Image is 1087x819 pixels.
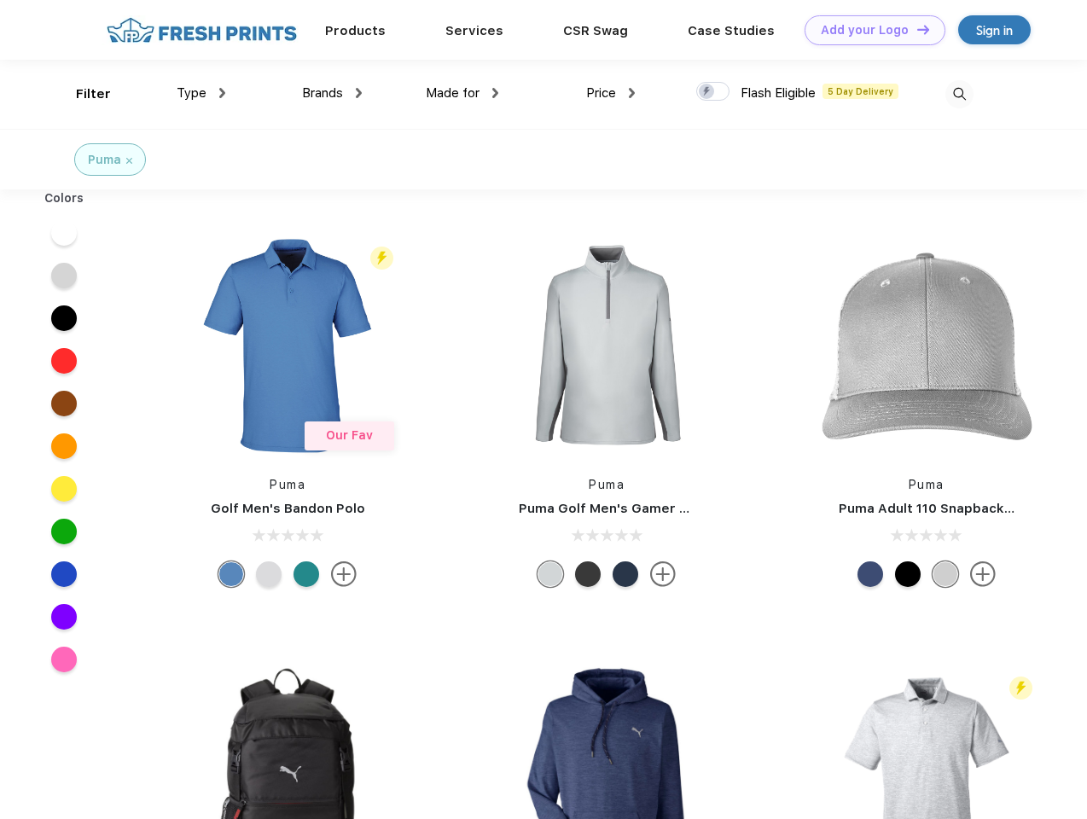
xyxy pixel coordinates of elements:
a: Puma [270,478,305,491]
img: more.svg [650,561,676,587]
img: more.svg [970,561,996,587]
img: func=resize&h=266 [174,232,401,459]
div: High Rise [256,561,282,587]
div: Green Lagoon [294,561,319,587]
img: fo%20logo%202.webp [102,15,302,45]
img: filter_cancel.svg [126,158,132,164]
div: Pma Blk Pma Blk [895,561,921,587]
div: Lake Blue [218,561,244,587]
a: CSR Swag [563,23,628,38]
a: Puma [589,478,625,491]
img: dropdown.png [219,88,225,98]
img: DT [917,25,929,34]
div: Puma [88,151,121,169]
div: Add your Logo [821,23,909,38]
span: Flash Eligible [741,85,816,101]
img: dropdown.png [356,88,362,98]
a: Golf Men's Bandon Polo [211,501,365,516]
span: Price [586,85,616,101]
span: Brands [302,85,343,101]
img: more.svg [331,561,357,587]
div: Peacoat Qut Shd [857,561,883,587]
div: Quarry Brt Whit [933,561,958,587]
img: func=resize&h=266 [813,232,1040,459]
span: Type [177,85,206,101]
a: Sign in [958,15,1031,44]
div: Sign in [976,20,1013,40]
div: Colors [32,189,97,207]
img: flash_active_toggle.svg [1009,677,1032,700]
img: desktop_search.svg [945,80,974,108]
a: Puma [909,478,945,491]
img: flash_active_toggle.svg [370,247,393,270]
span: 5 Day Delivery [823,84,898,99]
a: Puma Golf Men's Gamer Golf Quarter-Zip [519,501,788,516]
a: Products [325,23,386,38]
span: Made for [426,85,480,101]
div: High Rise [538,561,563,587]
img: dropdown.png [629,88,635,98]
img: dropdown.png [492,88,498,98]
div: Filter [76,84,111,104]
span: Our Fav [326,428,373,442]
img: func=resize&h=266 [493,232,720,459]
div: Puma Black [575,561,601,587]
a: Services [445,23,503,38]
div: Navy Blazer [613,561,638,587]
